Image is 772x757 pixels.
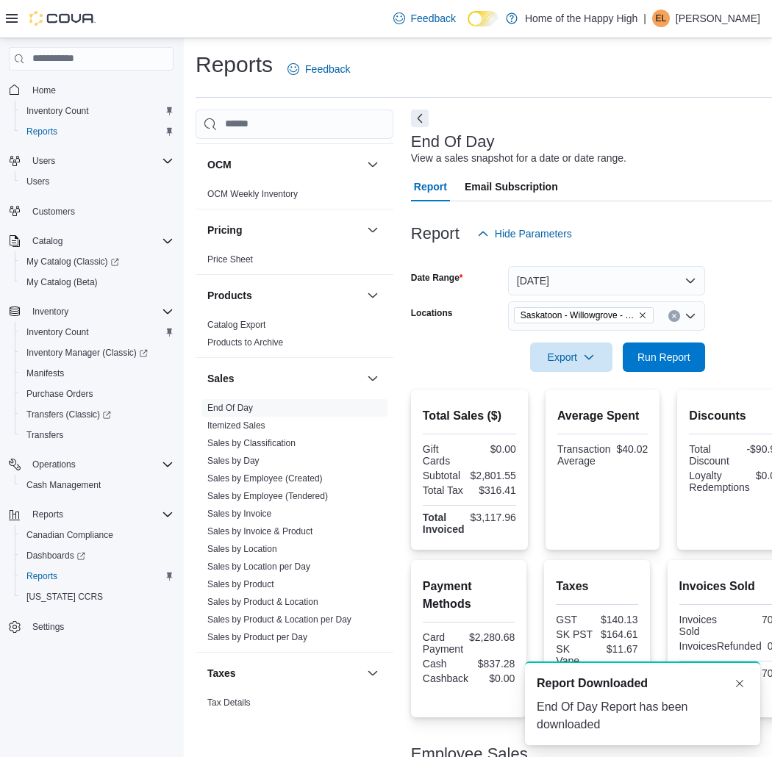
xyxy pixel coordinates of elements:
h2: Taxes [556,578,637,595]
div: OCM [196,185,393,209]
button: Reports [15,566,179,586]
a: My Catalog (Beta) [21,273,104,291]
div: $164.61 [600,628,638,640]
h3: Sales [207,371,235,386]
p: [PERSON_NAME] [676,10,760,27]
a: Sales by Employee (Tendered) [207,491,328,501]
h2: Average Spent [557,407,648,425]
span: End Of Day [207,402,253,414]
div: $11.67 [600,643,638,655]
div: Invoices Sold [679,614,723,637]
span: Settings [26,617,174,636]
span: EL [656,10,667,27]
button: Operations [26,456,82,473]
span: Canadian Compliance [21,526,174,544]
button: Next [411,110,429,127]
div: Cashback [423,672,468,684]
div: Total Discount [689,443,732,467]
a: Price Sheet [207,254,253,265]
span: Saskatoon - Willowgrove - Fire & Flower [514,307,654,323]
div: Card Payment [423,631,463,655]
button: Customers [3,201,179,222]
button: Export [530,342,612,372]
div: Notification [537,675,748,692]
button: Pricing [207,223,361,237]
div: InvoicesRefunded [679,640,762,652]
span: Users [26,176,49,187]
a: Users [21,173,55,190]
span: Tax Details [207,697,251,708]
label: Date Range [411,272,463,284]
a: [US_STATE] CCRS [21,588,109,606]
span: Inventory Manager (Classic) [26,347,148,359]
a: End Of Day [207,403,253,413]
a: Sales by Classification [207,438,296,448]
a: Reports [21,123,63,140]
div: Loyalty Redemptions [689,470,750,493]
span: Run Report [637,350,690,365]
button: Taxes [364,664,382,682]
a: Home [26,82,62,99]
a: Customers [26,203,81,220]
div: Ena Lee [652,10,670,27]
button: My Catalog (Beta) [15,272,179,293]
span: Settings [32,621,64,633]
a: My Catalog (Classic) [15,251,179,272]
span: Home [32,85,56,96]
span: My Catalog (Beta) [26,276,98,288]
span: Sales by Employee (Tendered) [207,490,328,502]
h3: End Of Day [411,133,495,151]
div: $0.00 [474,672,515,684]
h1: Reports [196,50,273,79]
div: Sales [196,399,393,652]
span: Cash Management [21,476,174,494]
div: GST [556,614,594,625]
span: Sales by Product & Location per Day [207,614,351,625]
button: Taxes [207,666,361,681]
a: Products to Archive [207,337,283,348]
a: OCM Weekly Inventory [207,189,298,199]
span: Inventory Count [26,105,89,117]
a: Sales by Employee (Created) [207,473,323,484]
div: $316.41 [472,484,516,496]
span: Inventory [32,306,68,317]
div: View a sales snapshot for a date or date range. [411,151,626,166]
p: Home of the Happy High [525,10,637,27]
span: Report [414,172,447,201]
button: Reports [3,504,179,525]
div: Transaction Average [557,443,611,467]
a: Manifests [21,365,70,382]
span: My Catalog (Beta) [21,273,174,291]
div: SK PST [556,628,594,640]
button: Operations [3,454,179,475]
span: Sales by Product per Day [207,631,307,643]
span: Catalog Export [207,319,265,331]
span: Email Subscription [465,172,558,201]
span: Feedback [411,11,456,26]
button: Inventory [26,303,74,320]
span: Inventory Count [26,326,89,338]
span: Washington CCRS [21,588,174,606]
span: Customers [32,206,75,218]
a: Dashboards [15,545,179,566]
div: $0.00 [472,443,516,455]
button: [US_STATE] CCRS [15,586,179,607]
button: Reports [26,506,69,523]
span: Inventory [26,303,174,320]
button: Users [26,152,61,170]
button: Catalog [3,231,179,251]
button: OCM [207,157,361,172]
span: Reports [32,509,63,520]
a: Feedback [282,54,356,84]
button: Sales [364,370,382,387]
a: Sales by Invoice [207,509,271,519]
h3: OCM [207,157,232,172]
a: Catalog Export [207,320,265,330]
strong: Total Invoiced [423,512,465,535]
span: Reports [26,126,57,137]
a: Sales by Day [207,456,260,466]
span: Inventory Count [21,102,174,120]
span: Reports [21,567,174,585]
